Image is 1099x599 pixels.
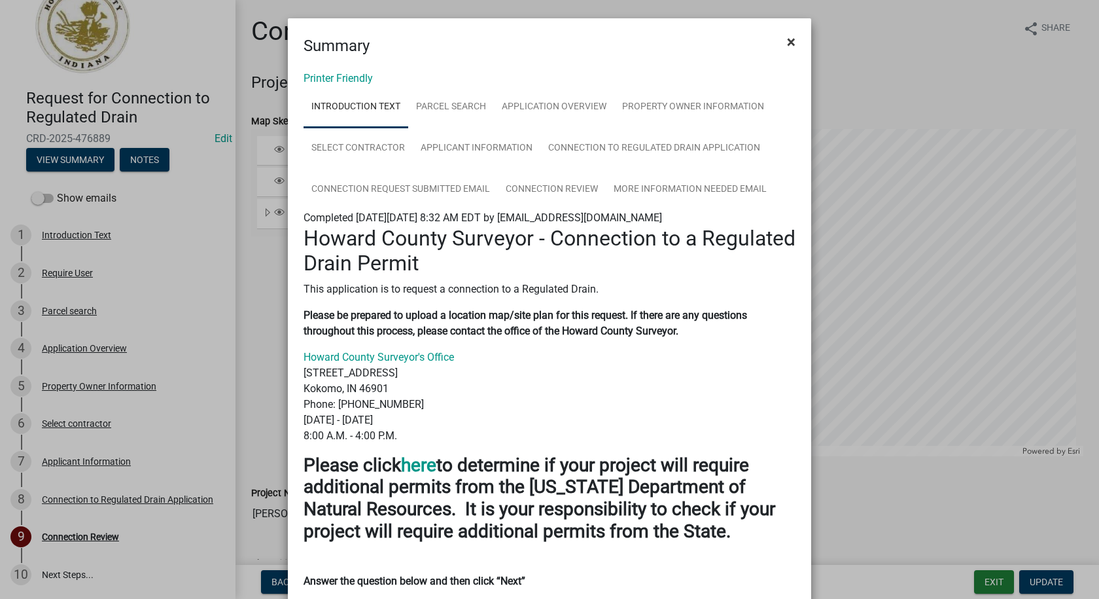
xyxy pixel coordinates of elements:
[304,309,747,337] strong: Please be prepared to upload a location map/site plan for this request. If there are any question...
[304,169,498,211] a: Connection Request Submitted Email
[304,281,795,297] p: This application is to request a connection to a Regulated Drain.
[408,86,494,128] a: Parcel search
[304,34,370,58] h4: Summary
[614,86,772,128] a: Property Owner Information
[413,128,540,170] a: Applicant Information
[304,350,795,444] p: [STREET_ADDRESS] Kokomo, IN 46901 Phone: [PHONE_NUMBER] [DATE] - [DATE] 8:00 A.M. - 4:00 P.M.
[304,454,401,476] strong: Please click
[498,169,606,211] a: Connection Review
[606,169,775,211] a: More Information Needed Email
[776,24,806,60] button: Close
[304,575,525,587] strong: Answer the question below and then click “Next”
[304,72,373,84] a: Printer Friendly
[494,86,614,128] a: Application Overview
[304,128,413,170] a: Select contractor
[401,454,436,476] a: here
[304,86,408,128] a: Introduction Text
[304,226,795,276] h2: Howard County Surveyor - Connection to a Regulated Drain Permit
[540,128,768,170] a: Connection to Regulated Drain Application
[304,211,662,224] span: Completed [DATE][DATE] 8:32 AM EDT by [EMAIL_ADDRESS][DOMAIN_NAME]
[304,351,454,363] a: Howard County Surveyor's Office
[787,33,795,51] span: ×
[304,454,775,542] strong: to determine if your project will require additional permits from the [US_STATE] Department of Na...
